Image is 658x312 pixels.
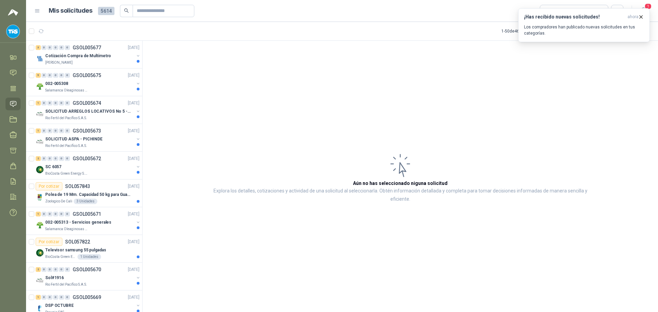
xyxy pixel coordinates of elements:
a: 1 0 0 0 0 0 GSOL005671[DATE] Company Logo002-005313 - Servicios generalesSalamanca Oleaginosas SAS [36,210,141,232]
p: GSOL005673 [73,128,101,133]
p: Explora los detalles, cotizaciones y actividad de una solicitud al seleccionarla. Obtén informaci... [211,187,589,203]
div: 3 [36,45,41,50]
p: Salamanca Oleaginosas SAS [45,226,88,232]
p: SOL057843 [65,184,90,189]
div: 0 [47,156,52,161]
p: [DATE] [128,100,139,107]
p: SOLICITUD ASPA - PICHINDE [45,136,102,142]
a: 1 0 0 0 0 0 GSOL005673[DATE] Company LogoSOLICITUD ASPA - PICHINDERio Fertil del Pacífico S.A.S. [36,127,141,149]
div: 1 - 50 de 4606 [501,26,546,37]
p: Los compradores han publicado nuevas solicitudes en tus categorías. [524,24,644,36]
div: 0 [41,156,47,161]
div: 0 [47,295,52,300]
div: Por cotizar [36,182,62,190]
div: 0 [47,73,52,78]
div: 0 [65,128,70,133]
p: 002-005308 [45,80,68,87]
p: [DATE] [128,183,139,190]
div: 0 [41,267,47,272]
p: [DATE] [128,45,139,51]
span: search [124,8,129,13]
div: 0 [53,156,58,161]
div: 0 [53,212,58,216]
h3: Aún no has seleccionado niguna solicitud [353,179,448,187]
div: 0 [65,45,70,50]
img: Logo peakr [8,8,18,16]
div: 0 [41,128,47,133]
div: 0 [41,295,47,300]
img: Company Logo [36,165,44,174]
img: Company Logo [36,193,44,201]
div: 1 [36,128,41,133]
div: 0 [59,73,64,78]
img: Company Logo [36,221,44,229]
div: 0 [59,212,64,216]
p: [DATE] [128,266,139,273]
div: 0 [65,267,70,272]
p: [DATE] [128,128,139,134]
img: Company Logo [36,249,44,257]
p: Salamanca Oleaginosas SAS [45,88,88,93]
p: GSOL005669 [73,295,101,300]
img: Company Logo [36,138,44,146]
div: 1 Unidades [77,254,101,260]
div: 0 [53,267,58,272]
p: [DATE] [128,155,139,162]
div: 1 [36,295,41,300]
div: 0 [59,156,64,161]
div: 2 [36,267,41,272]
span: ahora [627,14,638,20]
div: 0 [47,101,52,105]
p: BioCosta Green Energy S.A.S [45,254,76,260]
div: 0 [53,45,58,50]
p: Polea de 19 Mm. Capacidad 50 kg para Guaya. Cable O [GEOGRAPHIC_DATA] [45,191,131,198]
h3: ¡Has recibido nuevas solicitudes! [524,14,625,20]
div: 0 [59,45,64,50]
a: 5 0 0 0 0 0 GSOL005675[DATE] Company Logo002-005308Salamanca Oleaginosas SAS [36,71,141,93]
a: 2 0 0 0 0 0 GSOL005672[DATE] Company LogoSC 6057BioCosta Green Energy S.A.S [36,154,141,176]
div: 0 [59,101,64,105]
div: 5 [36,73,41,78]
p: [DATE] [128,239,139,245]
p: Rio Fertil del Pacífico S.A.S. [45,115,87,121]
div: 0 [53,295,58,300]
p: 002-005313 - Servicios generales [45,219,111,226]
a: 3 0 0 0 0 0 GSOL005677[DATE] Company LogoCotización Compra de Multímetro[PERSON_NAME] [36,43,141,65]
p: GSOL005675 [73,73,101,78]
div: 0 [41,101,47,105]
p: SC 6057 [45,164,61,170]
div: 0 [65,156,70,161]
div: 0 [53,101,58,105]
div: 2 [36,156,41,161]
div: 0 [59,267,64,272]
div: 0 [65,73,70,78]
p: GSOL005672 [73,156,101,161]
a: Por cotizarSOL057843[DATE] Company LogoPolea de 19 Mm. Capacidad 50 kg para Guaya. Cable O [GEOGR... [26,179,142,207]
div: 1 [36,101,41,105]
p: BioCosta Green Energy S.A.S [45,171,88,176]
p: Sol#1916 [45,275,64,281]
div: 0 [41,212,47,216]
div: 3 Unidades [74,199,97,204]
div: 0 [65,212,70,216]
p: GSOL005674 [73,101,101,105]
div: 0 [47,212,52,216]
img: Company Logo [36,110,44,118]
p: GSOL005677 [73,45,101,50]
div: 0 [65,101,70,105]
div: 0 [65,295,70,300]
p: Rio Fertil del Pacífico S.A.S. [45,143,87,149]
p: Televisor samsung 55 pulgadas [45,247,106,253]
button: 1 [637,5,650,17]
p: SOLICITUD ARREGLOS LOCATIVOS No 5 - PICHINDE [45,108,131,115]
h1: Mis solicitudes [49,6,93,16]
div: 0 [53,128,58,133]
div: 0 [53,73,58,78]
button: ¡Has recibido nuevas solicitudes!ahora Los compradores han publicado nuevas solicitudes en tus ca... [518,8,650,42]
span: 5614 [98,7,114,15]
div: 0 [59,128,64,133]
div: 0 [47,267,52,272]
div: Todas [544,7,559,15]
p: Rio Fertil del Pacífico S.A.S. [45,282,87,287]
p: [DATE] [128,72,139,79]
